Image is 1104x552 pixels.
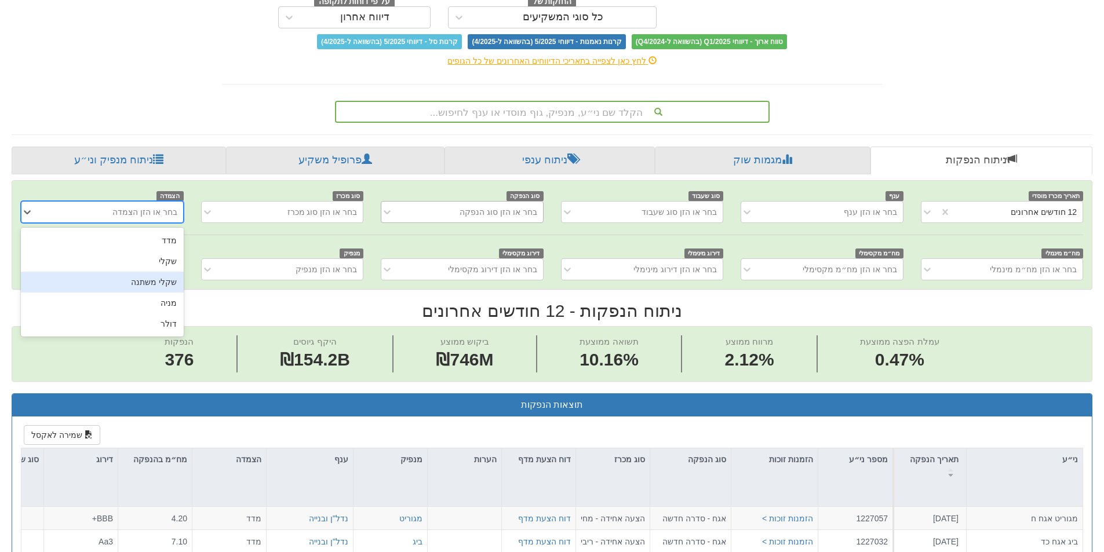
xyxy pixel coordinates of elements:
div: 1227032 [823,535,888,547]
span: 10.16% [580,348,639,372]
div: בחר או הזן דירוג מקסימלי [448,264,537,275]
div: שקלי משתנה [21,272,183,293]
div: תאריך הנפקה [894,448,966,484]
div: מדד [21,230,183,251]
div: 12 חודשים אחרונים [1011,206,1077,218]
div: בחר או הזן הצמדה [112,206,177,218]
div: הצעה אחידה - ריבית [581,535,645,547]
div: BBB+ [49,513,113,524]
a: פרופיל משקיע [226,147,444,174]
span: ₪746M [436,350,493,369]
span: סוג שעבוד [688,191,724,201]
span: סוג הנפקה [507,191,544,201]
div: בחר או הזן ענף [844,206,897,218]
div: מנפיק [354,448,427,470]
div: 4.20 [123,513,187,524]
button: נדל"ן ובנייה [309,535,348,547]
div: אגח - סדרה חדשה [655,513,726,524]
div: הזמנות זוכות [731,448,818,470]
div: שקלי [21,251,183,272]
span: תשואה ממוצעת [580,337,638,346]
div: סוג מכרז [576,448,650,470]
a: ניתוח מנפיק וני״ע [12,147,226,174]
div: [DATE] [898,513,959,524]
span: קרנות סל - דיווחי 5/2025 (בהשוואה ל-4/2025) [317,34,462,49]
div: בחר או הזן מח״מ מינמלי [990,264,1077,275]
a: ניתוח הנפקות [870,147,1092,174]
span: 0.47% [860,348,939,372]
button: שמירה לאקסל [24,425,100,445]
div: בחר או הזן סוג מכרז [287,206,358,218]
div: ענף [267,448,353,470]
button: נדל"ן ובנייה [309,513,348,524]
a: ניתוח ענפי [444,147,655,174]
span: היקף גיוסים [293,337,336,346]
div: בחר או הזן מח״מ מקסימלי [803,264,897,275]
div: כל סוגי המשקיעים [523,12,603,23]
div: הצעה אחידה - מחיר [581,513,645,524]
span: קרנות נאמנות - דיווחי 5/2025 (בהשוואה ל-4/2025) [468,34,625,49]
span: 376 [165,348,194,372]
div: בחר או הזן דירוג מינימלי [633,264,717,275]
div: דיווח אחרון [340,12,389,23]
button: ביג [413,535,422,547]
div: דולר [21,313,183,334]
span: מרווח ממוצע [726,337,773,346]
div: מגוריט אגח ח [971,513,1078,524]
div: ביג אגח כד [971,535,1078,547]
span: הצמדה [156,191,184,201]
div: 1227057 [823,513,888,524]
a: מגמות שוק [655,147,870,174]
div: Aa3 [49,535,113,547]
div: ני״ע [967,448,1083,470]
span: מח״מ מינמלי [1041,248,1083,258]
div: סוג הנפקה [650,448,731,470]
span: 2.12% [725,348,774,372]
button: מגוריט [399,513,422,524]
div: מדד [197,535,261,547]
span: ₪154.2B [280,350,350,369]
span: סוג מכרז [333,191,364,201]
div: בחר או הזן סוג הנפקה [460,206,537,218]
div: מדד [197,513,261,524]
span: הנפקות [165,337,194,346]
span: דירוג מקסימלי [499,248,544,258]
div: בחר או הזן מנפיק [296,264,357,275]
button: הזמנות זוכות > [762,513,813,524]
a: דוח הצעת מדף [518,536,571,546]
div: דירוג [44,448,118,470]
span: דירוג מינימלי [684,248,724,258]
div: לחץ כאן לצפייה בתאריכי הדיווחים האחרונים של כל הגופים [213,55,891,67]
div: אגח - סדרה חדשה [655,535,726,547]
span: ביקוש ממוצע [440,337,489,346]
div: הקלד שם ני״ע, מנפיק, גוף מוסדי או ענף לחיפוש... [336,102,768,122]
div: דוח הצעת מדף [502,448,575,484]
a: דוח הצעת מדף [518,514,571,523]
div: בחר או הזן סוג שעבוד [642,206,717,218]
h2: ניתוח הנפקות - 12 חודשים אחרונים [12,301,1092,320]
h3: תוצאות הנפקות [21,400,1083,410]
div: הערות [428,448,501,470]
span: עמלת הפצה ממוצעת [860,337,939,346]
div: 7.10 [123,535,187,547]
span: טווח ארוך - דיווחי Q1/2025 (בהשוואה ל-Q4/2024) [632,34,787,49]
div: הצמדה [192,448,266,470]
span: תאריך מכרז מוסדי [1029,191,1083,201]
span: מנפיק [340,248,363,258]
div: מח״מ בהנפקה [118,448,192,484]
div: [DATE] [898,535,959,547]
div: מניה [21,293,183,313]
div: מספר ני״ע [818,448,892,470]
button: הזמנות זוכות > [762,535,813,547]
span: מח״מ מקסימלי [855,248,903,258]
span: ענף [886,191,903,201]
